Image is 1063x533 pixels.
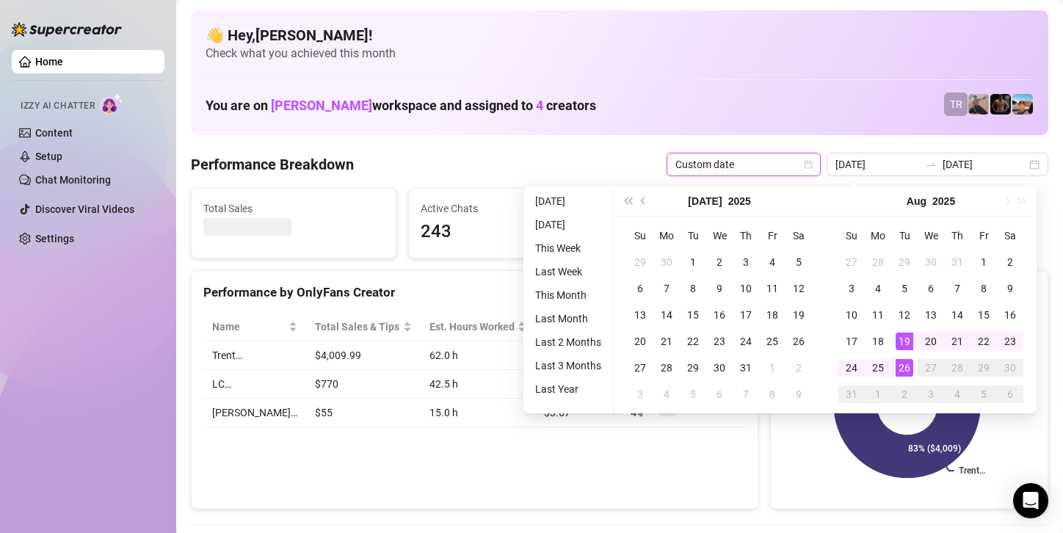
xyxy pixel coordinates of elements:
[653,275,680,302] td: 2025-07-07
[918,355,944,381] td: 2025-08-27
[658,253,675,271] div: 30
[35,233,74,244] a: Settings
[706,328,733,355] td: 2025-07-23
[101,93,123,115] img: AI Chatter
[627,302,653,328] td: 2025-07-13
[12,22,122,37] img: logo-BBDzfeDw.svg
[922,385,940,403] div: 3
[421,200,601,217] span: Active Chats
[212,319,286,335] span: Name
[206,98,596,114] h1: You are on workspace and assigned to creators
[35,127,73,139] a: Content
[918,275,944,302] td: 2025-08-06
[684,385,702,403] div: 5
[706,381,733,407] td: 2025-08-06
[529,357,607,374] li: Last 3 Months
[737,306,755,324] div: 17
[680,355,706,381] td: 2025-07-29
[203,283,746,302] div: Performance by OnlyFans Creator
[975,359,993,377] div: 29
[653,222,680,249] th: Mo
[869,385,887,403] div: 1
[790,306,808,324] div: 19
[971,222,997,249] th: Fr
[944,355,971,381] td: 2025-08-28
[869,333,887,350] div: 18
[959,466,985,476] text: Trent…
[759,249,786,275] td: 2025-07-04
[737,385,755,403] div: 7
[971,328,997,355] td: 2025-08-22
[421,399,535,427] td: 15.0 h
[997,222,1023,249] th: Sa
[658,306,675,324] div: 14
[306,341,420,370] td: $4,009.99
[706,355,733,381] td: 2025-07-30
[306,313,420,341] th: Total Sales & Tips
[869,280,887,297] div: 4
[975,333,993,350] div: 22
[948,333,966,350] div: 21
[684,253,702,271] div: 1
[529,239,607,257] li: This Week
[529,310,607,327] li: Last Month
[922,253,940,271] div: 30
[790,385,808,403] div: 9
[620,186,636,216] button: Last year (Control + left)
[896,280,913,297] div: 5
[865,302,891,328] td: 2025-08-11
[631,359,649,377] div: 27
[711,385,728,403] div: 6
[529,263,607,280] li: Last Week
[1013,483,1048,518] div: Open Intercom Messenger
[203,200,384,217] span: Total Sales
[925,159,937,170] span: swap-right
[631,306,649,324] div: 13
[1001,359,1019,377] div: 30
[203,370,306,399] td: LC…
[997,355,1023,381] td: 2025-08-30
[763,359,781,377] div: 1
[922,359,940,377] div: 27
[869,253,887,271] div: 28
[658,359,675,377] div: 28
[711,359,728,377] div: 30
[680,302,706,328] td: 2025-07-15
[925,159,937,170] span: to
[737,359,755,377] div: 31
[997,275,1023,302] td: 2025-08-09
[711,253,728,271] div: 2
[948,359,966,377] div: 28
[203,313,306,341] th: Name
[896,306,913,324] div: 12
[843,253,860,271] div: 27
[865,355,891,381] td: 2025-08-25
[944,275,971,302] td: 2025-08-07
[997,381,1023,407] td: 2025-09-06
[733,355,759,381] td: 2025-07-31
[733,222,759,249] th: Th
[684,359,702,377] div: 29
[971,355,997,381] td: 2025-08-29
[636,186,652,216] button: Previous month (PageUp)
[975,385,993,403] div: 5
[1001,280,1019,297] div: 9
[838,355,865,381] td: 2025-08-24
[688,186,722,216] button: Choose a month
[944,302,971,328] td: 2025-08-14
[203,399,306,427] td: [PERSON_NAME]…
[971,302,997,328] td: 2025-08-15
[658,385,675,403] div: 4
[971,275,997,302] td: 2025-08-08
[918,381,944,407] td: 2025-09-03
[997,249,1023,275] td: 2025-08-02
[206,46,1034,62] span: Check what you achieved this month
[203,341,306,370] td: Trent…
[711,280,728,297] div: 9
[627,328,653,355] td: 2025-07-20
[684,280,702,297] div: 8
[763,306,781,324] div: 18
[529,286,607,304] li: This Month
[997,328,1023,355] td: 2025-08-23
[944,381,971,407] td: 2025-09-04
